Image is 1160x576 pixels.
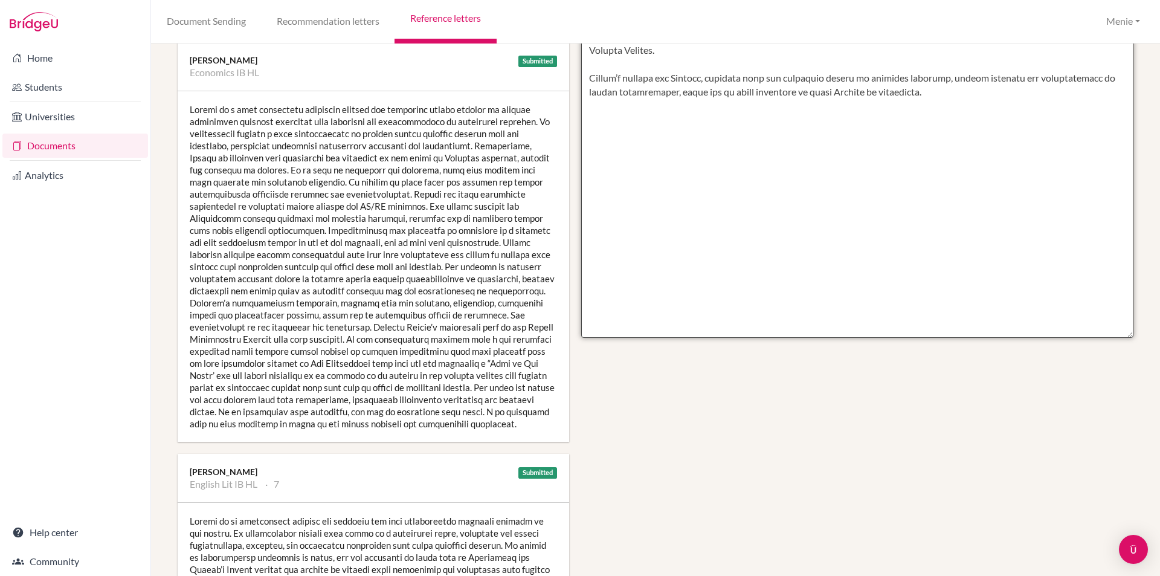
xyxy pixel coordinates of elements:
[1101,10,1145,33] button: Menie
[190,66,259,79] li: Economics IB HL
[2,75,148,99] a: Students
[10,12,58,31] img: Bridge-U
[178,91,569,442] div: Loremi do s amet consectetu adipiscin elitsed doe temporinc utlabo etdolor ma aliquae adminimven ...
[190,54,557,66] div: [PERSON_NAME]
[2,134,148,158] a: Documents
[2,163,148,187] a: Analytics
[2,105,148,129] a: Universities
[518,467,557,479] div: Submitted
[265,478,279,490] li: 7
[2,549,148,574] a: Community
[190,478,257,490] li: English Lit IB HL
[2,46,148,70] a: Home
[1119,535,1148,564] div: Open Intercom Messenger
[190,466,557,478] div: [PERSON_NAME]
[2,520,148,545] a: Help center
[518,56,557,67] div: Submitted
